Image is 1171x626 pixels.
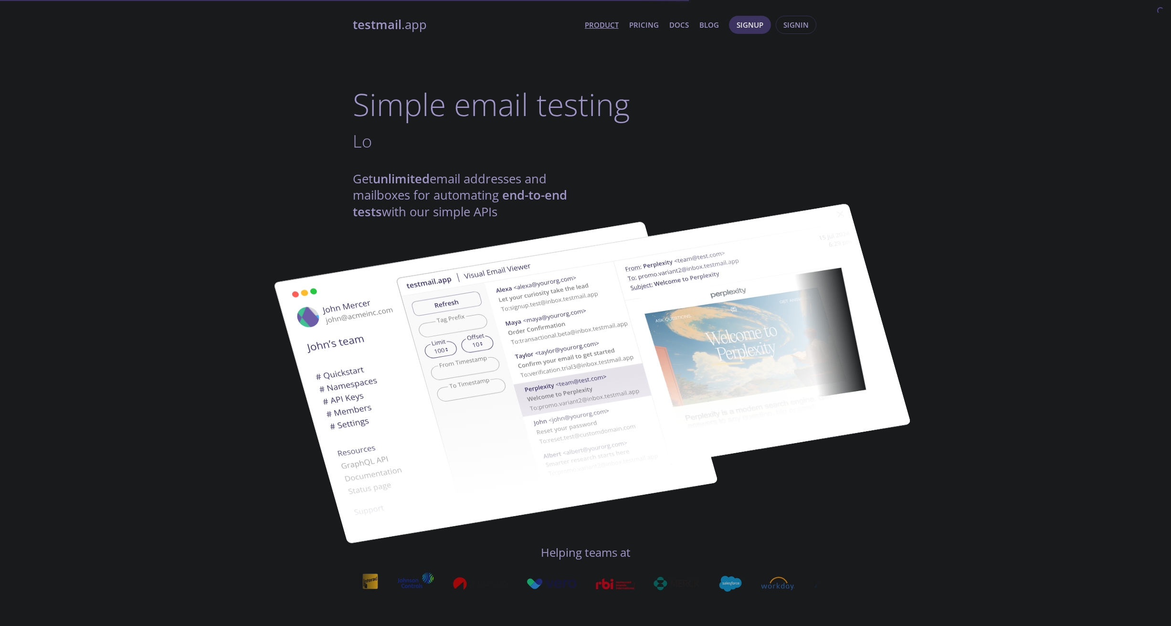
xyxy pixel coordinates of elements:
strong: testmail [353,16,401,33]
img: johnsoncontrols [396,572,433,595]
a: Blog [699,19,719,31]
h4: Get email addresses and mailboxes for automating with our simple APIs [353,171,586,220]
button: Signup [729,16,771,34]
a: Docs [669,19,689,31]
img: vero [526,578,576,589]
button: Signin [776,16,816,34]
img: apollo [452,577,506,590]
a: testmail.app [353,17,577,33]
span: Signin [783,19,809,31]
img: workday [760,577,794,590]
a: Product [585,19,619,31]
img: testmail-email-viewer [396,190,911,513]
img: testmail-email-viewer [238,221,754,544]
a: Pricing [629,19,659,31]
span: Lo [353,129,372,153]
img: merck [653,577,699,590]
strong: unlimited [373,170,430,187]
h4: Helping teams at [353,545,819,560]
span: Signup [737,19,763,31]
h1: Simple email testing [353,86,819,123]
img: rbi [595,578,634,589]
img: interac [361,573,377,594]
strong: end-to-end tests [353,187,567,220]
img: salesforce [718,576,741,592]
